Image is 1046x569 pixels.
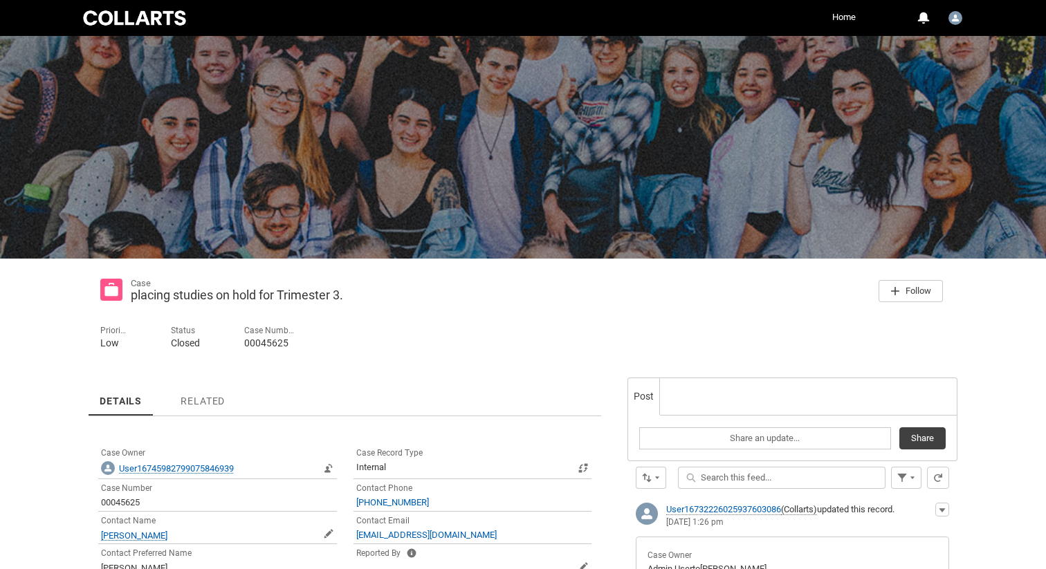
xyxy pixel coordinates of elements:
[356,497,429,507] a: [PHONE_NUMBER]
[101,461,115,475] img: Name
[181,395,225,407] span: Related
[356,530,497,540] a: [EMAIL_ADDRESS][DOMAIN_NAME]
[100,326,127,336] p: Priority
[879,280,943,302] button: Follow
[730,428,800,449] span: Share an update...
[628,378,660,415] a: Post
[666,504,781,515] a: User16732226025937603086
[948,11,962,25] img: Student.afrauma.20231099
[356,448,423,458] span: Case Record Type
[911,428,934,449] span: Share
[356,462,386,472] span: Internal
[678,467,886,489] input: Search this feed...
[945,6,966,28] button: User Profile Student.afrauma.20231099
[666,517,724,527] a: [DATE] 1:26 pm
[101,516,156,525] span: Contact Name
[323,462,334,474] button: Change Owner
[101,530,167,541] span: [PERSON_NAME]
[101,448,145,458] span: Case Owner
[89,377,153,416] a: Details
[131,288,343,302] lightning-formatted-text: placing studies on hold for Trimester 3.
[244,326,295,336] p: Case Number
[666,503,935,516] div: updated this record.
[323,528,334,539] button: Edit Contact Name
[899,427,946,449] button: Share
[636,503,658,525] div: User16732226025937603086
[406,548,417,558] lightning-helptext: Help Reported By
[101,483,152,493] span: Case Number
[171,326,200,336] p: Status
[648,550,692,560] span: Case Owner
[101,548,192,558] span: Contact Preferred Name
[578,462,589,474] button: Change Record Type
[927,467,949,489] button: Refresh this feed
[636,503,658,525] img: External User - User16732226025937603086 (null)
[935,503,949,517] div: Actions for this Feed Item
[356,516,410,525] span: Contact Email
[131,278,151,288] records-entity-label: Case
[639,427,891,449] button: Share an update...
[634,391,654,402] span: Post
[781,504,817,515] span: (Collarts)
[356,483,412,493] span: Contact Phone
[100,337,119,348] lightning-formatted-text: Low
[101,497,140,507] lightning-formatted-text: 00045625
[356,548,401,558] span: Reported By
[119,463,234,474] span: User16745982799075846939
[829,7,859,28] a: Home
[906,286,931,296] span: Follow
[169,377,236,416] a: Related
[171,337,200,348] lightning-formatted-text: Closed
[627,377,957,461] div: Chatter Publisher
[244,337,288,348] lightning-formatted-text: 00045625
[100,395,142,407] span: Details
